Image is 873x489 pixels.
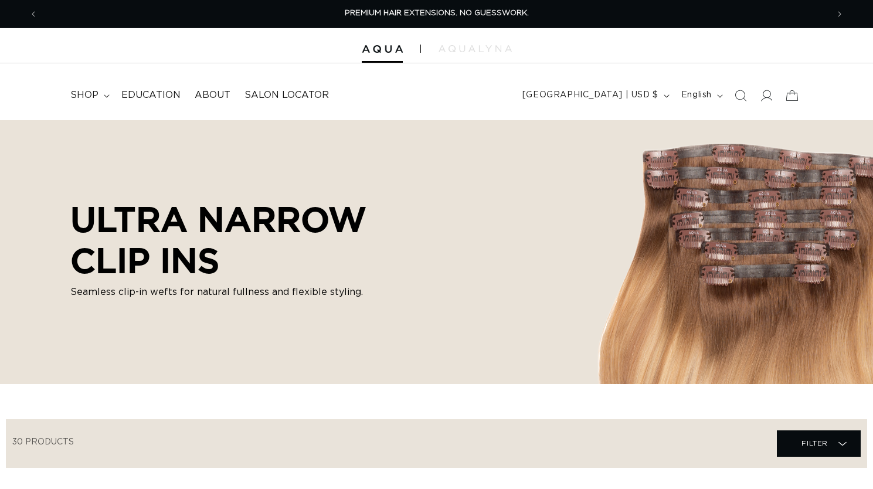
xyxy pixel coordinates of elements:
span: About [195,89,230,101]
h2: ULTRA NARROW CLIP INS [70,199,451,280]
button: English [674,84,728,107]
span: [GEOGRAPHIC_DATA] | USD $ [522,89,658,101]
img: aqualyna.com [439,45,512,52]
button: Previous announcement [21,3,46,25]
a: About [188,82,237,108]
button: Next announcement [827,3,852,25]
summary: shop [63,82,114,108]
span: 30 products [12,438,74,446]
summary: Search [728,83,753,108]
a: Salon Locator [237,82,336,108]
button: [GEOGRAPHIC_DATA] | USD $ [515,84,674,107]
a: Education [114,82,188,108]
span: PREMIUM HAIR EXTENSIONS. NO GUESSWORK. [345,9,529,17]
span: English [681,89,712,101]
p: Seamless clip-in wefts for natural fullness and flexible styling. [70,286,451,300]
summary: Filter [777,430,861,457]
span: Education [121,89,181,101]
span: Filter [801,432,828,454]
img: Aqua Hair Extensions [362,45,403,53]
span: shop [70,89,98,101]
span: Salon Locator [244,89,329,101]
